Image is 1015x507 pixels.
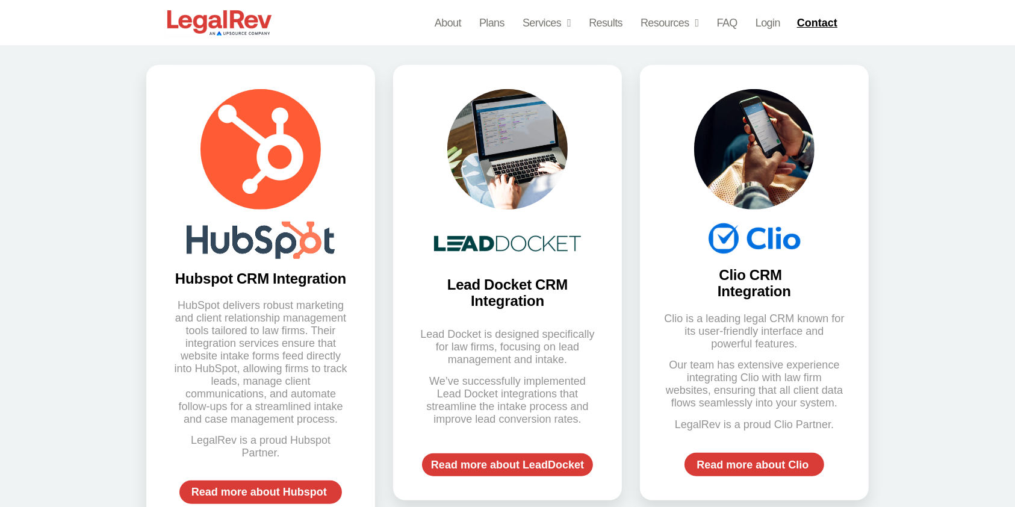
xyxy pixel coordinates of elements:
span: Read more about Clio [697,459,809,470]
p: Lead Docket is designed specifically for law firms, focusing on lead management and intake. [417,328,598,366]
p: HubSpot delivers robust marketing and client relationship management tools tailored to law firms.... [170,299,351,426]
a: Resources [641,14,699,31]
p: LegalRev is a proud Hubspot Partner. [170,434,351,459]
a: About [435,14,461,31]
a: Plans [479,14,504,31]
a: Read more about LeadDocket [422,453,593,476]
p: LegalRev is a proud Clio Partner. [664,418,845,431]
span: Read more about LeadDocket [431,459,584,470]
span: Contact [797,17,837,28]
a: Contact [792,13,845,33]
a: Results [589,14,622,31]
a: Services [523,14,571,31]
a: Read more about Hubspot [179,481,342,505]
p: Our team has extensive experience integrating Clio with law firm websites, ensuring that all clie... [664,359,845,409]
a: Read more about Clio [684,453,824,477]
p: Clio is a leading legal CRM known for its user-friendly interface and powerful features. [664,313,845,350]
nav: Menu [435,14,780,31]
h3: Clio CRM Integration [694,267,815,299]
a: FAQ [717,14,737,31]
h3: Lead Docket CRM Integration [417,277,598,309]
h3: Hubspot CRM Integration [170,271,351,287]
a: Login [756,14,780,31]
p: We’ve successfully implemented Lead Docket integrations that streamline the intake process and im... [417,375,598,426]
span: Read more about Hubspot [191,487,327,497]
